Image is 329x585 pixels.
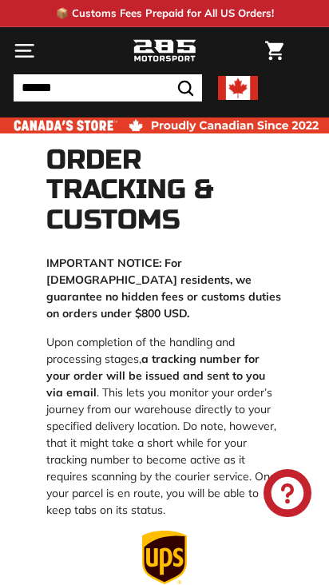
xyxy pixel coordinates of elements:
img: Logo_285_Motorsport_areodynamics_components [133,38,196,65]
img: UPS Logo [142,531,187,584]
h1: Order tracking & Customs [46,145,283,235]
strong: IMPORTANT NOTICE: For [DEMOGRAPHIC_DATA] residents, we guarantee no hidden fees or customs duties... [46,256,281,320]
a: Cart [257,28,291,74]
span: Upon completion of the handling and processing stages, [46,335,235,366]
input: Search [14,74,202,101]
b: a tracking number for your order will be issued and sent to you via email [46,352,265,400]
inbox-online-store-chat: Shopify online store chat [259,469,316,521]
span: . This lets you monitor your order’s journey from our warehouse directly to your specified delive... [46,385,282,517]
p: 📦 Customs Fees Prepaid for All US Orders! [56,6,274,22]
